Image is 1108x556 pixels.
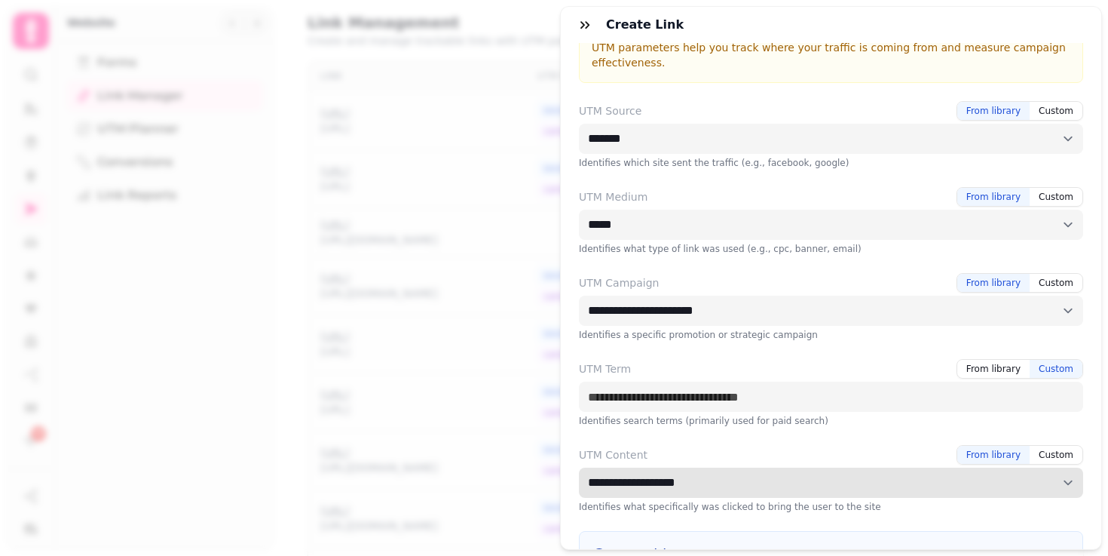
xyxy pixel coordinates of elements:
[579,447,647,462] label: UTM Content
[579,329,1083,341] p: Identifies a specific promotion or strategic campaign
[579,103,641,118] label: UTM Source
[1030,102,1082,120] button: Custom
[1030,188,1082,206] button: Custom
[579,415,1083,427] p: Identifies search terms (primarily used for paid search)
[957,446,1030,464] button: From library
[957,102,1030,120] button: From library
[579,243,1083,255] p: Identifies what type of link was used (e.g., cpc, banner, email)
[579,275,659,290] label: UTM Campaign
[579,501,1083,513] p: Identifies what specifically was clicked to bring the user to the site
[592,40,1070,70] p: UTM parameters help you track where your traffic is coming from and measure campaign effectiveness.
[579,361,631,376] label: UTM Term
[957,274,1030,292] button: From library
[957,188,1030,206] button: From library
[957,360,1030,378] button: From library
[606,16,690,34] h3: Create Link
[579,189,647,204] label: UTM Medium
[1030,360,1082,378] button: Custom
[1030,446,1082,464] button: Custom
[579,157,1083,169] p: Identifies which site sent the traffic (e.g., facebook, google)
[1030,274,1082,292] button: Custom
